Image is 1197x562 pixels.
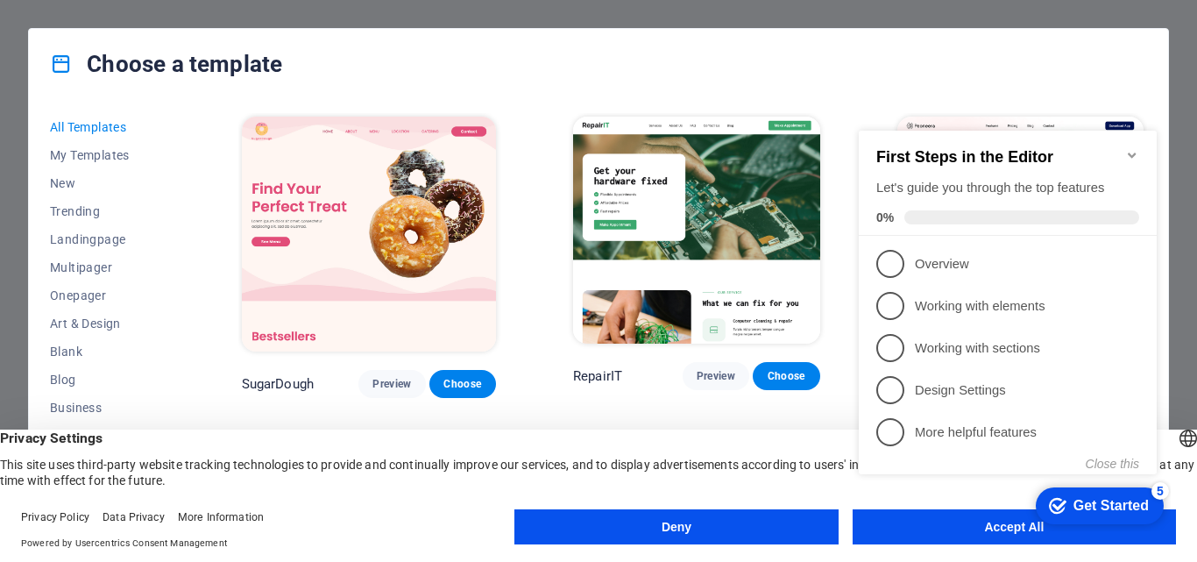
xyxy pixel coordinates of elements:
button: Choose [429,370,496,398]
li: Working with sections [7,219,305,261]
div: Minimize checklist [273,40,287,54]
span: Choose [767,369,805,383]
span: Preview [372,377,411,391]
span: Blank [50,345,165,359]
span: Blog [50,373,165,387]
p: Working with sections [63,231,273,250]
button: New [50,169,165,197]
li: Working with elements [7,177,305,219]
div: Get Started [222,390,297,406]
button: Landingpage [50,225,165,253]
span: Choose [443,377,482,391]
span: Onepager [50,288,165,302]
img: RepairIT [573,117,819,344]
li: Design Settings [7,261,305,303]
p: Design Settings [63,274,273,292]
div: 5 [300,374,317,392]
button: My Templates [50,141,165,169]
button: Business [50,394,165,422]
button: Education & Culture [50,422,165,450]
div: Let's guide you through the top features [25,71,287,89]
p: SugarDough [242,375,314,393]
li: Overview [7,135,305,177]
img: SugarDough [242,117,496,352]
button: Blog [50,366,165,394]
h2: First Steps in the Editor [25,40,287,59]
button: Preview [683,362,749,390]
span: Education & Culture [50,429,165,443]
button: All Templates [50,113,165,141]
p: More helpful features [63,316,273,334]
span: Preview [697,369,735,383]
button: Blank [50,338,165,366]
span: New [50,176,165,190]
span: Multipager [50,260,165,274]
button: Choose [753,362,819,390]
li: More helpful features [7,303,305,345]
span: Art & Design [50,317,165,331]
span: My Templates [50,148,165,162]
div: Get Started 5 items remaining, 0% complete [184,380,312,416]
p: Working with elements [63,189,273,208]
p: RepairIT [573,367,622,385]
button: Preview [358,370,425,398]
span: Landingpage [50,232,165,246]
button: Close this [234,349,287,363]
span: All Templates [50,120,165,134]
button: Onepager [50,281,165,309]
button: Art & Design [50,309,165,338]
span: 0% [25,103,53,117]
button: Multipager [50,253,165,281]
p: Overview [63,147,273,166]
button: Trending [50,197,165,225]
span: Business [50,401,165,415]
h4: Choose a template [50,50,282,78]
span: Trending [50,204,165,218]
